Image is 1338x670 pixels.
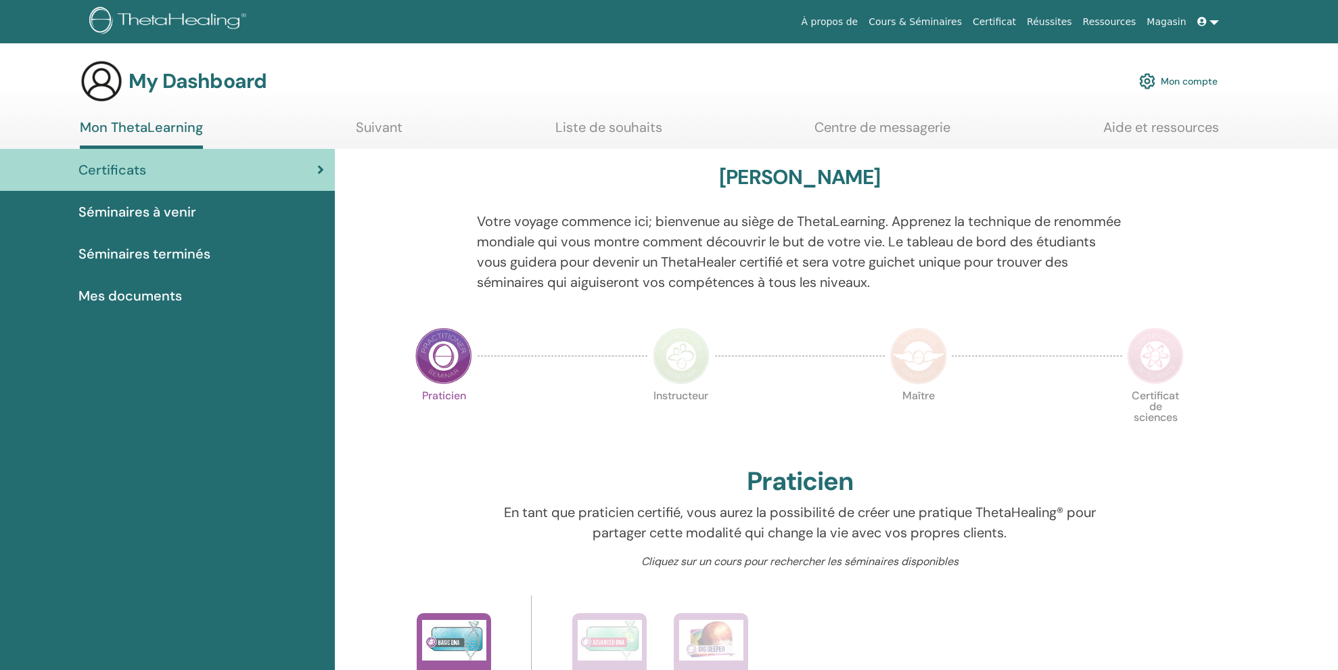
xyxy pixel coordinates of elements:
[890,328,947,384] img: Master
[890,390,947,447] p: Maître
[415,390,472,447] p: Praticien
[814,119,950,146] a: Centre de messagerie
[555,119,662,146] a: Liste de souhaits
[1127,328,1184,384] img: Certificate of Science
[477,211,1123,292] p: Votre voyage commence ici; bienvenue au siège de ThetaLearning. Apprenez la technique de renommée...
[415,328,472,384] img: Practitioner
[477,502,1123,543] p: En tant que praticien certifié, vous aurez la possibilité de créer une pratique ThetaHealing® pou...
[653,390,710,447] p: Instructeur
[422,620,486,661] img: Basic DNA
[578,620,642,661] img: Advanced DNA
[1139,66,1218,96] a: Mon compte
[967,9,1021,35] a: Certificat
[1078,9,1142,35] a: Ressources
[747,466,853,497] h2: Praticien
[679,620,743,661] img: Dig Deeper
[1127,390,1184,447] p: Certificat de sciences
[477,554,1123,570] p: Cliquez sur un cours pour rechercher les séminaires disponibles
[78,244,210,264] span: Séminaires terminés
[78,286,182,306] span: Mes documents
[80,60,123,103] img: generic-user-icon.jpg
[356,119,402,146] a: Suivant
[1141,9,1191,35] a: Magasin
[129,69,267,93] h3: My Dashboard
[796,9,864,35] a: À propos de
[78,202,196,222] span: Séminaires à venir
[863,9,967,35] a: Cours & Séminaires
[80,119,203,149] a: Mon ThetaLearning
[89,7,251,37] img: logo.png
[1103,119,1219,146] a: Aide et ressources
[78,160,146,180] span: Certificats
[653,328,710,384] img: Instructor
[1021,9,1077,35] a: Réussites
[1139,70,1155,93] img: cog.svg
[719,165,881,189] h3: [PERSON_NAME]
